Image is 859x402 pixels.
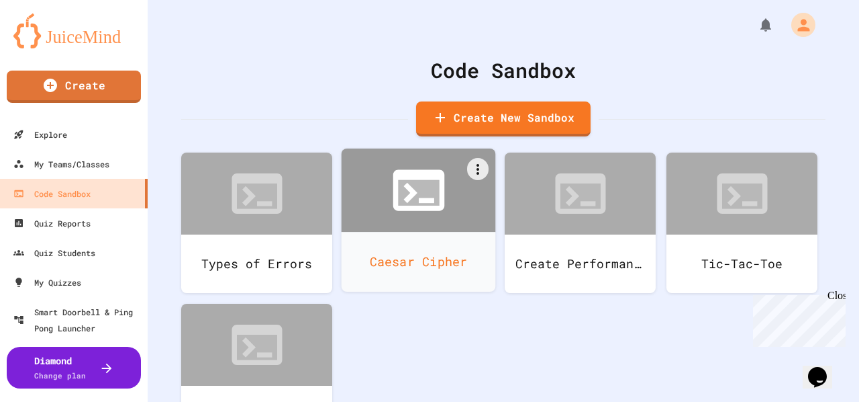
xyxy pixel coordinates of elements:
[7,347,141,389] button: DiamondChange plan
[34,370,86,380] span: Change plan
[13,13,134,48] img: logo-orange.svg
[13,126,67,143] div: Explore
[13,304,142,336] div: Smart Doorbell & Ping Pong Launcher
[181,153,332,293] a: Types of Errors
[748,290,846,347] iframe: chat widget
[342,232,496,292] div: Caesar Cipher
[666,235,817,293] div: Tic-Tac-Toe
[733,13,777,36] div: My Notifications
[13,156,109,172] div: My Teams/Classes
[181,55,825,85] div: Code Sandbox
[7,71,141,103] a: Create
[181,235,332,293] div: Types of Errors
[505,153,656,293] a: Create Performance Task
[416,102,591,136] a: Create New Sandbox
[505,235,656,293] div: Create Performance Task
[777,9,819,40] div: My Account
[13,215,91,231] div: Quiz Reports
[342,149,496,292] a: Caesar Cipher
[13,186,91,202] div: Code Sandbox
[34,354,86,382] div: Diamond
[5,5,93,85] div: Chat with us now!Close
[803,348,846,389] iframe: chat widget
[13,274,81,290] div: My Quizzes
[13,245,95,261] div: Quiz Students
[666,153,817,293] a: Tic-Tac-Toe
